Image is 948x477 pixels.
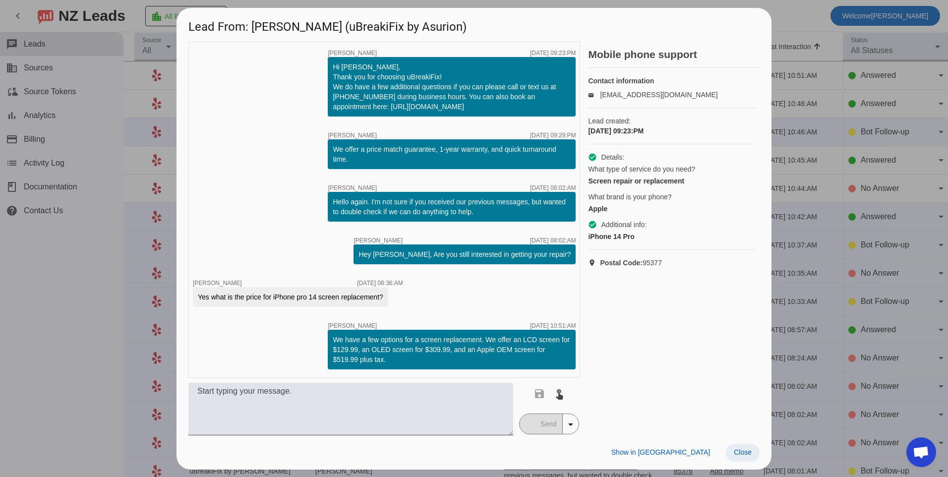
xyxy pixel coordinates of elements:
div: iPhone 14 Pro [588,232,756,241]
span: Close [734,448,752,456]
div: Apple [588,204,756,214]
div: [DATE] 09:23:PM [588,126,756,136]
div: We have a few options for a screen replacement. We offer an LCD screen for $129.99, an OLED scree... [333,335,571,364]
span: Additional info: [601,220,647,230]
h4: Contact information [588,76,756,86]
mat-icon: email [588,92,600,97]
div: [DATE] 10:51:AM [530,323,576,329]
div: [DATE] 08:02:AM [530,238,576,243]
span: [PERSON_NAME] [328,50,377,56]
span: [PERSON_NAME] [193,280,242,287]
mat-icon: arrow_drop_down [565,418,577,430]
button: Close [726,444,760,462]
h1: Lead From: [PERSON_NAME] (uBreakiFix by Asurion) [177,8,771,41]
div: Screen repair or replacement [588,176,756,186]
span: [PERSON_NAME] [328,185,377,191]
div: [DATE] 08:02:AM [530,185,576,191]
strong: Postal Code: [600,259,643,267]
div: Hello again. I'm not sure if you received our previous messages, but wanted to double check if we... [333,197,571,217]
h2: Mobile phone support [588,50,760,60]
div: Hey [PERSON_NAME], Are you still interested in getting your repair?​ [358,249,571,259]
div: Open chat [906,437,936,467]
a: [EMAIL_ADDRESS][DOMAIN_NAME] [600,91,717,99]
span: 95377 [600,258,662,268]
mat-icon: check_circle [588,153,597,162]
div: Yes what is the price for iPhone pro 14 screen replacement? [198,292,383,302]
span: Details: [601,152,624,162]
span: Show in [GEOGRAPHIC_DATA] [611,448,710,456]
div: [DATE] 09:23:PM [530,50,576,56]
div: Hi [PERSON_NAME], Thank you for choosing uBreakiFix! We do have a few additional questions if you... [333,62,571,112]
span: What type of service do you need? [588,164,695,174]
span: [PERSON_NAME] [328,323,377,329]
mat-icon: location_on [588,259,600,267]
button: Show in [GEOGRAPHIC_DATA] [603,444,718,462]
span: What brand is your phone? [588,192,671,202]
span: [PERSON_NAME] [354,238,403,243]
div: [DATE] 08:36:AM [357,280,403,286]
span: Lead created: [588,116,756,126]
div: We offer a price match guarantee, 1-year warranty, and quick turnaround time.​ [333,144,571,164]
mat-icon: check_circle [588,220,597,229]
span: [PERSON_NAME] [328,132,377,138]
mat-icon: touch_app [553,388,565,400]
div: [DATE] 09:29:PM [530,132,576,138]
